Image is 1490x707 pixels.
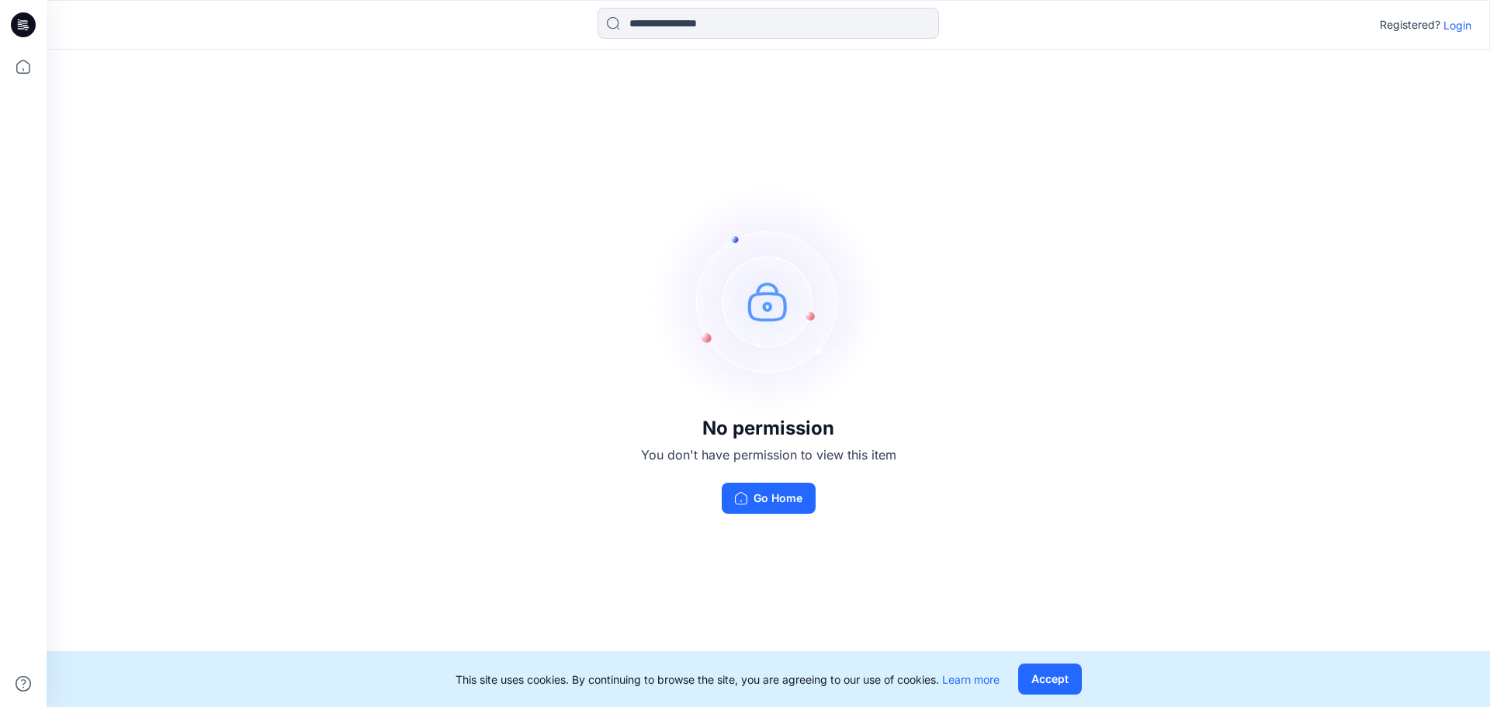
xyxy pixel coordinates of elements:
img: no-perm.svg [652,185,885,418]
button: Go Home [722,483,816,514]
p: This site uses cookies. By continuing to browse the site, you are agreeing to our use of cookies. [456,671,1000,688]
p: Login [1443,17,1471,33]
button: Accept [1018,664,1082,695]
p: Registered? [1380,16,1440,34]
p: You don't have permission to view this item [641,445,896,464]
a: Learn more [942,673,1000,686]
h3: No permission [641,418,896,439]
